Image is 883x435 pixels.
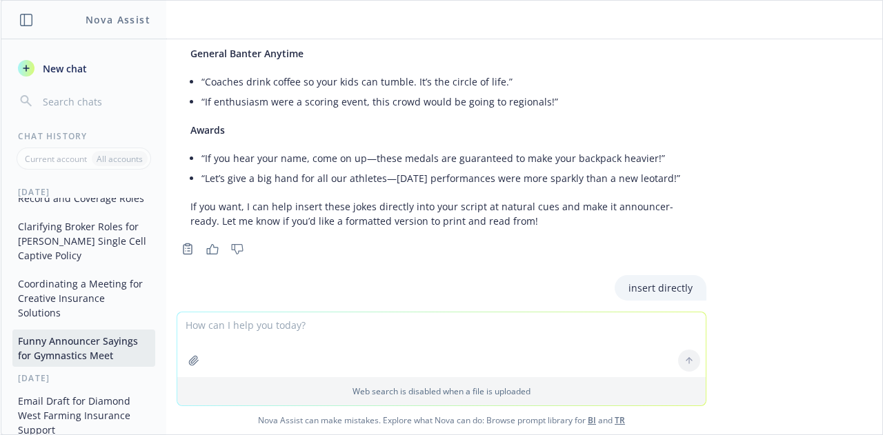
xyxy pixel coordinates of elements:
[12,56,155,81] button: New chat
[190,199,693,228] p: If you want, I can help insert these jokes directly into your script at natural cues and make it ...
[201,72,693,92] li: “Coaches drink coffee so your kids can tumble. It’s the circle of life.”
[1,130,166,142] div: Chat History
[40,92,150,111] input: Search chats
[628,281,693,295] p: insert directly
[201,168,693,188] li: “Let’s give a big hand for all our athletes—[DATE] performances were more sparkly than a new leot...
[186,385,697,397] p: Web search is disabled when a file is uploaded
[12,330,155,367] button: Funny Announcer Sayings for Gymnastics Meet
[25,153,87,165] p: Current account
[1,372,166,384] div: [DATE]
[1,186,166,198] div: [DATE]
[12,215,155,267] button: Clarifying Broker Roles for [PERSON_NAME] Single Cell Captive Policy
[226,239,248,259] button: Thumbs down
[615,414,625,426] a: TR
[6,406,877,434] span: Nova Assist can make mistakes. Explore what Nova can do: Browse prompt library for and
[190,47,304,60] span: General Banter Anytime
[86,12,150,27] h1: Nova Assist
[190,123,225,136] span: Awards
[588,414,596,426] a: BI
[201,148,693,168] li: “If you hear your name, come on up—these medals are guaranteed to make your backpack heavier!”
[201,92,693,112] li: “If enthusiasm were a scoring event, this crowd would be going to regionals!”
[97,153,143,165] p: All accounts
[40,61,87,76] span: New chat
[181,243,194,255] svg: Copy to clipboard
[12,272,155,324] button: Coordinating a Meeting for Creative Insurance Solutions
